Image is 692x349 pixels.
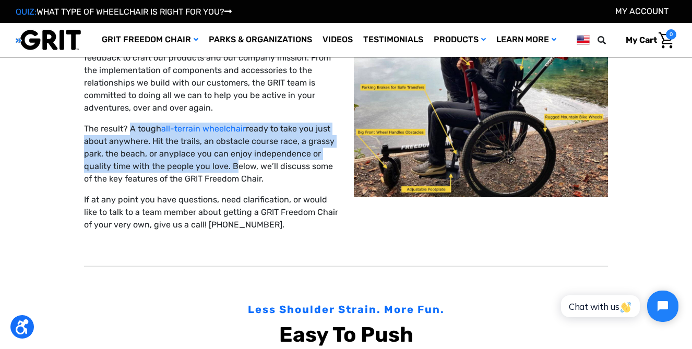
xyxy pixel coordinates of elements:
p: If at any point you have questions, need clarification, or would like to talk to a team member ab... [84,194,338,231]
a: Videos [317,23,358,57]
input: Search [602,29,618,51]
a: Learn More [491,23,562,57]
a: Parks & Organizations [204,23,317,57]
iframe: Tidio Chat [550,282,687,331]
span: QUIZ: [16,7,37,17]
a: GRIT Freedom Chair [97,23,204,57]
a: Cart with 0 items [618,29,676,51]
img: us.png [577,33,590,46]
img: Cart [659,32,674,49]
span: 0 [666,29,676,40]
div: Less Shoulder Strain. More Fun. [84,302,609,317]
p: The result? A tough ready to take you just about anywhere. Hit the trails, an obstacle course rac... [84,123,338,185]
a: Products [428,23,491,57]
a: QUIZ:WHAT TYPE OF WHEELCHAIR IS RIGHT FOR YOU? [16,7,232,17]
b: Easy To Push [279,322,413,347]
p: GRIT spent years prototyping the design of the GRIT Freedom Chair to make sure it was best suited... [84,2,338,114]
span: My Cart [626,35,657,45]
a: Testimonials [358,23,428,57]
a: all-terrain wheelchair [161,124,246,134]
img: GRIT All-Terrain Wheelchair and Mobility Equipment [16,29,81,51]
a: Account [615,6,669,16]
